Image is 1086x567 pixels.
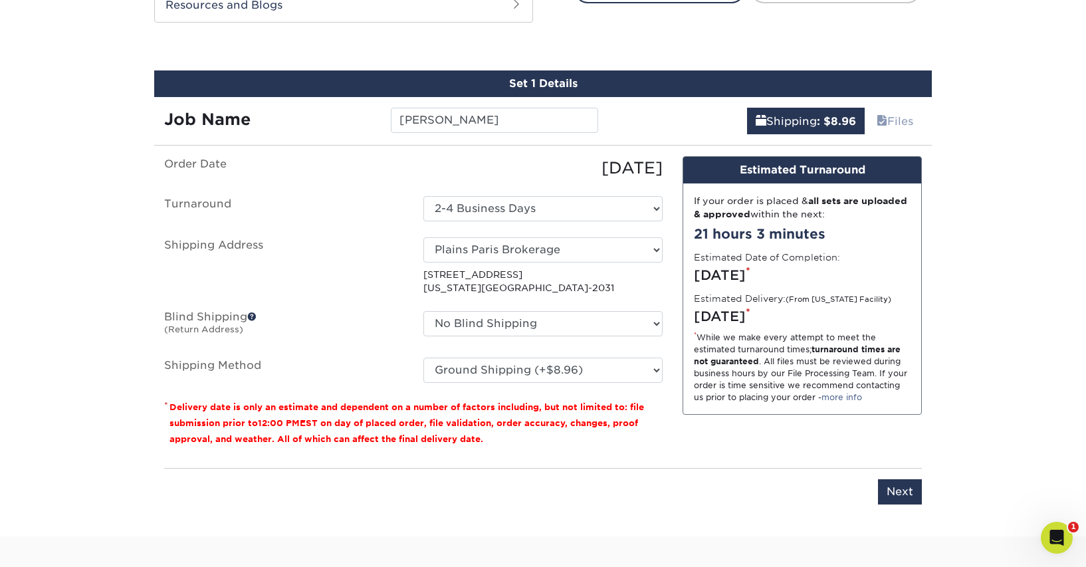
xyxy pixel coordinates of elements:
[154,237,413,295] label: Shipping Address
[747,108,865,134] a: Shipping: $8.96
[391,108,597,133] input: Enter a job name
[694,306,911,326] div: [DATE]
[169,402,644,444] small: Delivery date is only an estimate and dependent on a number of factors including, but not limited...
[413,156,673,180] div: [DATE]
[154,156,413,180] label: Order Date
[1041,522,1073,554] iframe: Intercom live chat
[154,196,413,221] label: Turnaround
[164,324,243,334] small: (Return Address)
[694,194,911,221] div: If your order is placed & within the next:
[821,392,862,402] a: more info
[683,157,921,183] div: Estimated Turnaround
[154,358,413,383] label: Shipping Method
[694,251,840,264] label: Estimated Date of Completion:
[756,115,766,128] span: shipping
[878,479,922,505] input: Next
[694,224,911,244] div: 21 hours 3 minutes
[154,311,413,342] label: Blind Shipping
[694,344,901,366] strong: turnaround times are not guaranteed
[164,110,251,129] strong: Job Name
[154,70,932,97] div: Set 1 Details
[817,115,856,128] b: : $8.96
[786,295,891,304] small: (From [US_STATE] Facility)
[694,265,911,285] div: [DATE]
[1068,522,1079,532] span: 1
[694,292,891,305] label: Estimated Delivery:
[868,108,922,134] a: Files
[694,332,911,403] div: While we make every attempt to meet the estimated turnaround times; . All files must be reviewed ...
[258,418,300,428] span: 12:00 PM
[423,268,663,295] p: [STREET_ADDRESS] [US_STATE][GEOGRAPHIC_DATA]-2031
[877,115,887,128] span: files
